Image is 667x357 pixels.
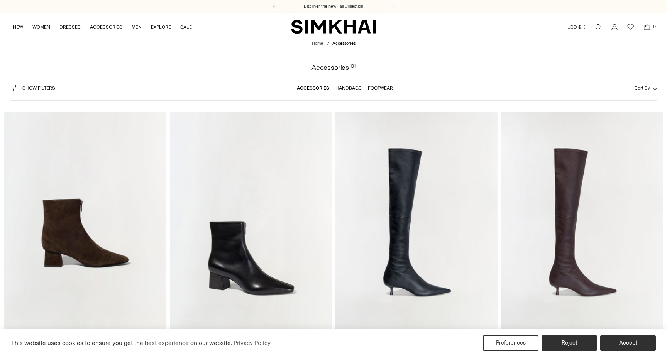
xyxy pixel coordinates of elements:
[132,19,142,36] a: MEN
[332,41,356,46] span: Accessories
[311,64,356,71] h1: Accessories
[483,335,538,351] button: Preferences
[291,19,376,34] a: SIMKHAI
[623,19,638,35] a: Wishlist
[607,19,622,35] a: Go to the account page
[297,80,393,96] nav: Linked collections
[335,85,362,91] a: Handbags
[335,112,498,354] a: Joni Leather Over-The-Knee Boot
[350,64,356,71] div: 101
[501,112,664,354] a: Joni Leather Over-The-Knee Boot
[600,335,656,351] button: Accept
[232,337,272,349] a: Privacy Policy (opens in a new tab)
[4,112,166,354] a: Ryder Suede Zip Boot
[327,41,329,47] div: /
[59,19,81,36] a: DRESSES
[297,85,329,91] a: Accessories
[567,19,588,36] button: USD $
[542,335,597,351] button: Reject
[635,85,650,91] span: Sort By
[180,19,192,36] a: SALE
[368,85,393,91] a: Footwear
[90,19,122,36] a: ACCESSORIES
[639,19,655,35] a: Open cart modal
[151,19,171,36] a: EXPLORE
[312,41,323,46] a: Home
[32,19,50,36] a: WOMEN
[10,82,55,94] button: Show Filters
[635,84,657,92] button: Sort By
[312,41,356,47] nav: breadcrumbs
[13,19,23,36] a: NEW
[304,3,363,10] a: Discover the new Fall Collection
[651,23,658,30] span: 0
[591,19,606,35] a: Open search modal
[11,339,232,347] span: This website uses cookies to ensure you get the best experience on our website.
[22,85,55,91] span: Show Filters
[170,112,332,354] a: Ryder Leather Zip Boot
